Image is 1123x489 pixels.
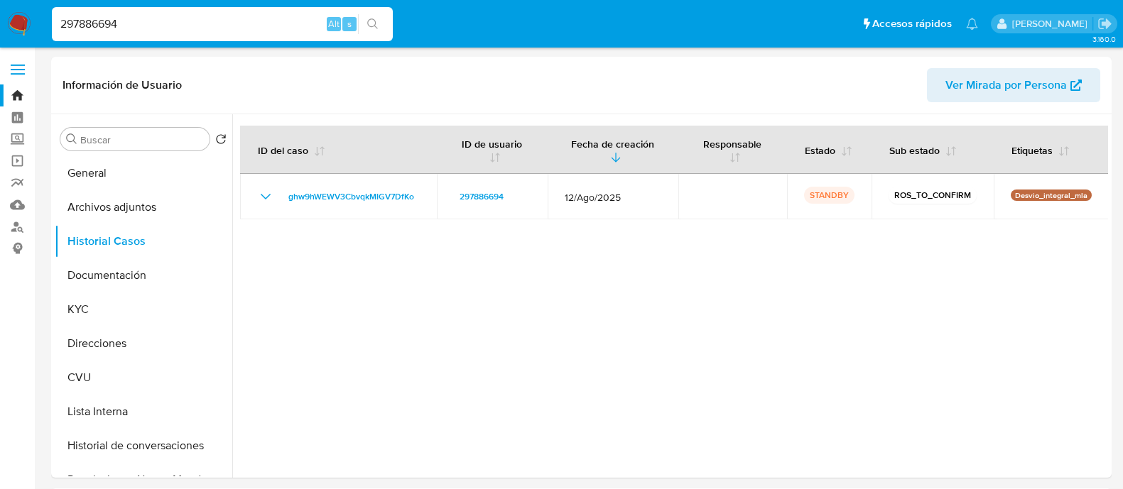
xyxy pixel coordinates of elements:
[55,326,232,361] button: Direcciones
[945,68,1067,102] span: Ver Mirada por Persona
[55,429,232,463] button: Historial de conversaciones
[55,224,232,258] button: Historial Casos
[347,17,352,31] span: s
[55,258,232,292] button: Documentación
[927,68,1100,102] button: Ver Mirada por Persona
[358,14,387,34] button: search-icon
[55,190,232,224] button: Archivos adjuntos
[328,17,340,31] span: Alt
[55,292,232,326] button: KYC
[66,133,77,145] button: Buscar
[55,156,232,190] button: General
[80,133,204,146] input: Buscar
[63,78,182,92] h1: Información de Usuario
[55,395,232,429] button: Lista Interna
[215,133,227,149] button: Volver al orden por defecto
[52,15,393,33] input: Buscar usuario o caso...
[1097,16,1112,31] a: Salir
[966,18,978,30] a: Notificaciones
[1012,17,1092,31] p: martin.degiuli@mercadolibre.com
[872,16,952,31] span: Accesos rápidos
[55,361,232,395] button: CVU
